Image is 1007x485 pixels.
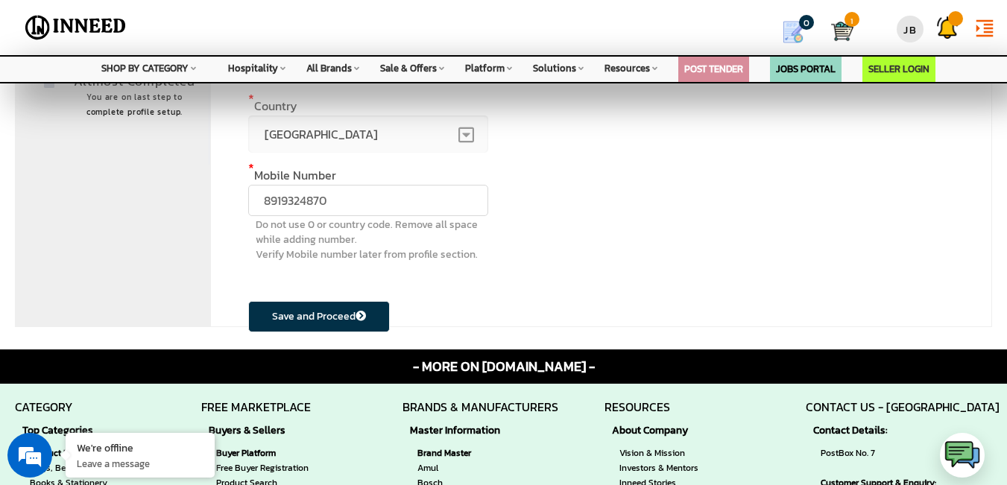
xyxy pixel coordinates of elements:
[966,4,1003,49] a: format_indent_increase
[216,446,357,460] strong: Buyer Platform
[619,460,710,475] a: Investors & Mentors
[38,65,209,127] a: Altmost Completed You are on last step to complete profile setup.
[20,9,131,46] img: Inneed.Market
[413,357,595,376] span: - MORE ON [DOMAIN_NAME] -
[68,90,201,120] span: You are on last step to complete profile setup.
[944,437,981,474] img: logo.png
[31,147,260,297] span: We are offline. Please leave us a message.
[612,423,718,438] strong: About Company
[117,308,189,319] em: Driven by SalesIQ
[248,100,488,112] label: Country
[813,423,1000,438] strong: Contact Details:
[417,446,543,460] strong: Brand Master
[782,21,804,43] img: Show My Quotes
[929,4,966,44] a: Support Tickets
[831,20,853,42] img: Cart
[248,301,390,332] button: Save and Proceed
[248,115,488,153] span: India
[417,460,543,475] a: Amul
[22,423,145,438] strong: Top Categories
[897,16,924,42] div: JB
[77,457,203,470] p: Leave a message
[845,12,859,27] span: 1
[248,169,488,181] label: Mobile Number
[216,460,357,475] a: Free Buyer Registration
[799,15,814,30] span: 0
[78,83,250,103] div: Leave a message
[936,16,959,39] img: Support Tickets
[765,15,831,49] a: my Quotes 0
[256,218,488,262] label: Do not use 0 or country code. Remove all space while adding number. Verify Mobile number later fr...
[244,7,280,43] div: Minimize live chat window
[7,325,284,377] textarea: Type your message and click 'Submit'
[77,440,203,454] div: We're offline
[103,309,113,318] img: salesiqlogo_leal7QplfZFryJ6FIlVepeu7OftD7mt8q6exU6-34PB8prfIgodN67KcxXM9Y7JQ_.png
[831,15,841,48] a: Cart 1
[218,377,271,397] em: Submit
[619,446,710,460] a: Vision & Mission
[25,89,63,98] img: logo_Zg8I0qSkbAqR2WFHt3p6CTuqpyXMFPubPcD2OT02zFN43Cy9FUNNG3NEPhM_Q1qe_.png
[973,17,996,39] i: format_indent_increase
[410,423,551,438] strong: Master Information
[821,446,992,460] span: PostBox No. 7
[891,4,929,48] a: JB
[209,423,364,438] strong: Buyers & Sellers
